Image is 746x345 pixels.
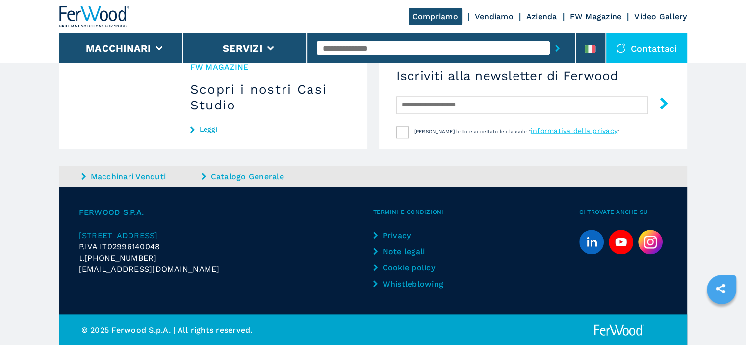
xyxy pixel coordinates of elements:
span: FERWOOD S.P.A. [79,207,373,218]
div: Contattaci [606,33,687,63]
a: Whistleblowing [373,278,455,290]
span: Ci trovate anche su [579,207,668,218]
span: FW MAGAZINE [190,61,352,73]
span: [STREET_ADDRESS] [79,231,158,240]
a: Note legali [373,246,455,257]
a: Video Gallery [634,12,687,21]
a: Cookie policy [373,262,455,273]
h4: Iscriviti alla newsletter di Ferwood [396,68,670,83]
a: linkedin [579,230,604,254]
a: Compriamo [409,8,462,25]
a: Leggi [190,125,352,133]
div: t. [79,252,373,264]
a: Privacy [373,230,455,241]
a: informativa della privacy [531,127,617,134]
p: © 2025 Ferwood S.p.A. | All rights reserved. [81,324,373,336]
button: submit-button [648,93,670,116]
a: youtube [609,230,633,254]
img: Ferwood [59,6,130,27]
a: Macchinari Venduti [81,171,199,182]
span: P.IVA IT02996140048 [79,242,160,251]
span: " [617,129,619,134]
button: Servizi [223,42,262,54]
a: sharethis [708,276,733,301]
img: Ferwood [592,324,645,336]
span: [PERSON_NAME] letto e accettato le clausole " [414,129,531,134]
a: Catalogo Generale [202,171,319,182]
span: [PHONE_NUMBER] [84,252,157,264]
a: Azienda [526,12,557,21]
a: Vendiamo [475,12,514,21]
span: Termini e condizioni [373,207,579,218]
button: submit-button [550,37,565,59]
img: Contattaci [616,43,626,53]
a: [STREET_ADDRESS] [79,230,373,241]
span: [EMAIL_ADDRESS][DOMAIN_NAME] [79,264,220,275]
a: FW Magazine [570,12,622,21]
img: Instagram [638,230,663,254]
h3: Scopri i nostri Casi Studio [190,81,352,113]
button: Macchinari [86,42,151,54]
